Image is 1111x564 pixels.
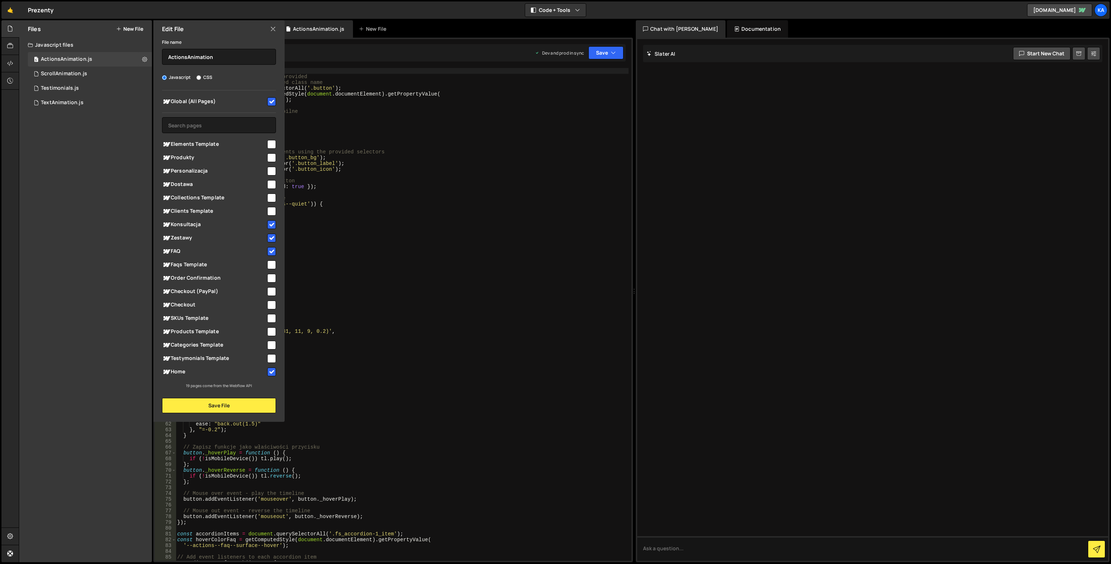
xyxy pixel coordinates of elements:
div: 73 [155,485,176,491]
input: Name [162,49,276,65]
div: TextAnimation.js [41,99,84,106]
span: Elements Template [162,140,266,149]
input: Javascript [162,75,167,80]
span: Personalizacja [162,167,266,175]
input: Search pages [162,117,276,133]
h2: Slater AI [647,50,676,57]
span: Global (All Pages) [162,97,266,106]
span: Dostawa [162,180,266,189]
span: Order Confirmation [162,274,266,283]
span: SKUs Template [162,314,266,323]
span: Checkout [162,301,266,309]
span: Konsultacja [162,220,266,229]
div: 63 [155,427,176,433]
button: Save File [162,398,276,413]
div: 78 [155,514,176,520]
div: 64 [155,433,176,438]
span: FAQ [162,247,266,256]
div: Chat with [PERSON_NAME] [636,20,725,38]
div: 81 [155,531,176,537]
div: 16268/43876.js [28,81,152,96]
div: 79 [155,520,176,525]
div: 80 [155,525,176,531]
div: 67 [155,450,176,456]
span: Faqs Template [162,260,266,269]
span: Checkout (PayPal) [162,287,266,296]
div: 70 [155,467,176,473]
div: 83 [155,543,176,548]
h2: Files [28,25,41,33]
span: Products Template [162,327,266,336]
input: CSS [196,75,201,80]
div: 69 [155,462,176,467]
div: Documentation [727,20,788,38]
div: 16268/43877.js [28,52,152,67]
div: Dev and prod in sync [535,50,584,56]
div: 66 [155,444,176,450]
label: Javascript [162,74,191,81]
div: 77 [155,508,176,514]
button: Start new chat [1013,47,1070,60]
div: 72 [155,479,176,485]
div: 62 [155,421,176,427]
span: Clients Template [162,207,266,216]
button: Save [588,46,623,59]
div: ScrollAnimation.js [28,67,152,81]
div: 65 [155,438,176,444]
span: Home [162,368,266,376]
span: Testymonials Template [162,354,266,363]
div: 76 [155,502,176,508]
div: ScrollAnimation.js [41,71,87,77]
span: Zestawy [162,234,266,242]
div: ActionsAnimation.js [41,56,92,63]
label: CSS [196,74,212,81]
a: [DOMAIN_NAME] [1027,4,1092,17]
button: Code + Tools [525,4,586,17]
div: 71 [155,473,176,479]
span: Categories Template [162,341,266,349]
div: ActionsAnimation.js [293,25,344,33]
a: Ka [1094,4,1107,17]
span: Produkty [162,153,266,162]
div: New File [359,25,389,33]
div: 68 [155,456,176,462]
div: 16268/43879.js [28,96,152,110]
h2: Edit File [162,25,184,33]
div: 82 [155,537,176,543]
div: Prezenty [28,6,54,14]
div: 75 [155,496,176,502]
a: 🤙 [1,1,19,19]
div: Testimonials.js [41,85,79,92]
small: 19 pages come from the Webflow API [186,383,252,388]
div: 84 [155,548,176,554]
label: File name [162,39,182,46]
span: 5 [34,57,38,63]
div: 74 [155,491,176,496]
button: New File [116,26,143,32]
div: 85 [155,554,176,560]
span: Collections Template [162,194,266,202]
div: Javascript files [19,38,152,52]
